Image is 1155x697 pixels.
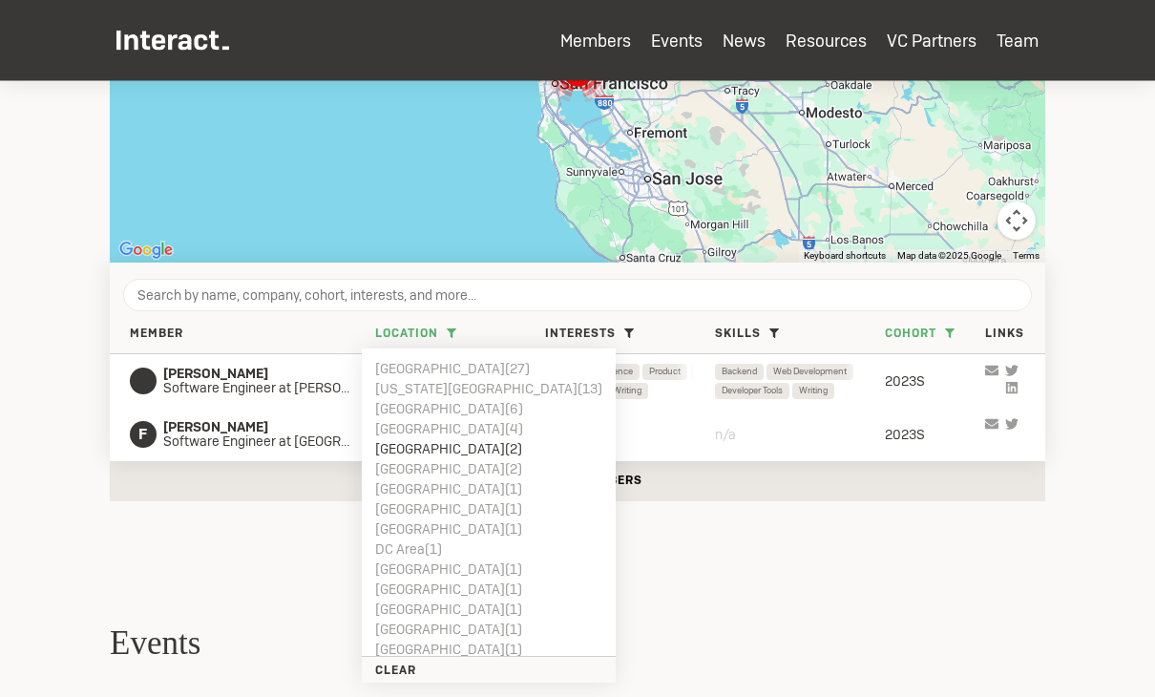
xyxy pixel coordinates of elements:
li: [GEOGRAPHIC_DATA] ( 1 ) [375,579,602,599]
span: [PERSON_NAME] [163,367,375,382]
a: News [723,30,766,52]
li: [US_STATE][GEOGRAPHIC_DATA] ( 13 ) [375,378,602,398]
span: Web Development [773,364,847,380]
div: 2023S [885,372,985,390]
span: Writing [799,383,828,399]
li: [GEOGRAPHIC_DATA] ( 1 ) [375,599,602,619]
li: DC Area ( 1 ) [375,539,602,559]
a: Resources [786,30,867,52]
a: VC Partners [887,30,976,52]
span: Software Engineer at [GEOGRAPHIC_DATA] [163,434,375,450]
span: Software Engineer at [PERSON_NAME] [PERSON_NAME] [163,381,375,396]
li: [GEOGRAPHIC_DATA] ( 1 ) [375,478,602,498]
li: [GEOGRAPHIC_DATA] ( 27 ) [375,358,602,378]
div: 2023S [885,426,985,443]
span: Location [375,327,438,342]
span: Links [985,327,1024,342]
li: [GEOGRAPHIC_DATA] ( 2 ) [375,438,602,458]
li: [GEOGRAPHIC_DATA] ( 1 ) [375,619,602,639]
a: Terms (opens in new tab) [1013,250,1039,261]
a: Events [651,30,703,52]
h6: Clear [375,664,602,679]
li: [GEOGRAPHIC_DATA] ( 2 ) [375,458,602,478]
h2: Events [110,622,1045,666]
span: Skills [715,327,761,342]
span: [PERSON_NAME] [163,420,375,435]
span: F [130,421,157,448]
button: Keyboard shortcuts [804,249,886,263]
a: Members [560,30,631,52]
a: Open this area in Google Maps (opens a new window) [115,238,178,263]
img: Google [115,238,178,263]
li: [GEOGRAPHIC_DATA] ( 4 ) [375,418,602,438]
span: Interests [545,327,616,342]
span: Developer Tools [722,383,783,399]
li: [GEOGRAPHIC_DATA] ( 1 ) [375,498,602,518]
span: Backend [722,364,757,380]
span: Cohort [885,327,936,342]
button: Map camera controls [997,201,1036,240]
img: Interact Logo [116,31,229,51]
li: [GEOGRAPHIC_DATA] ( 6 ) [375,398,602,418]
span: Map data ©2025 Google [897,250,1001,261]
input: Search by name, company, cohort, interests, and more... [123,279,1032,311]
a: Team [997,30,1039,52]
li: [GEOGRAPHIC_DATA] ( 1 ) [375,518,602,539]
li: [GEOGRAPHIC_DATA] ( 1 ) [375,559,602,579]
span: Writing [613,383,641,399]
li: [GEOGRAPHIC_DATA] ( 1 ) [375,639,602,659]
div: 275 [546,40,609,103]
button: See all 2 members [110,461,1045,501]
span: Product [649,364,681,380]
span: Member [130,327,183,342]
